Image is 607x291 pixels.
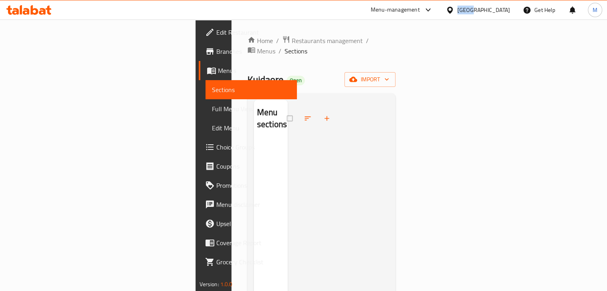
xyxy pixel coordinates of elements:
span: Restaurants management [292,36,363,45]
span: Branches [216,47,291,56]
span: import [351,75,389,85]
a: Menu disclaimer [199,195,297,214]
a: Coverage Report [199,233,297,252]
span: Promotions [216,181,291,190]
span: Edit Restaurant [216,28,291,37]
a: Edit Menu [206,118,297,138]
a: Menus [199,61,297,80]
a: Choice Groups [199,138,297,157]
span: Version: [200,279,219,289]
span: Full Menu View [212,104,291,114]
span: 1.0.0 [220,279,233,289]
a: Sections [206,80,297,99]
span: Coupons [216,161,291,171]
a: Branches [199,42,297,61]
span: Grocery Checklist [216,257,291,267]
button: import [344,72,395,87]
a: Upsell [199,214,297,233]
div: Menu-management [371,5,420,15]
nav: breadcrumb [247,35,396,56]
span: Sections [212,85,291,94]
a: Promotions [199,176,297,195]
span: Coverage Report [216,238,291,248]
a: Edit Restaurant [199,23,297,42]
nav: Menu sections [254,138,288,144]
span: M [593,6,597,14]
span: Upsell [216,219,291,228]
div: [GEOGRAPHIC_DATA] [457,6,510,14]
a: Grocery Checklist [199,252,297,271]
span: Edit Menu [212,123,291,133]
a: Restaurants management [282,35,363,46]
a: Coupons [199,157,297,176]
a: Full Menu View [206,99,297,118]
span: Menu disclaimer [216,200,291,209]
li: / [366,36,369,45]
button: Add section [318,110,337,127]
span: Choice Groups [216,142,291,152]
span: Menus [218,66,291,75]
